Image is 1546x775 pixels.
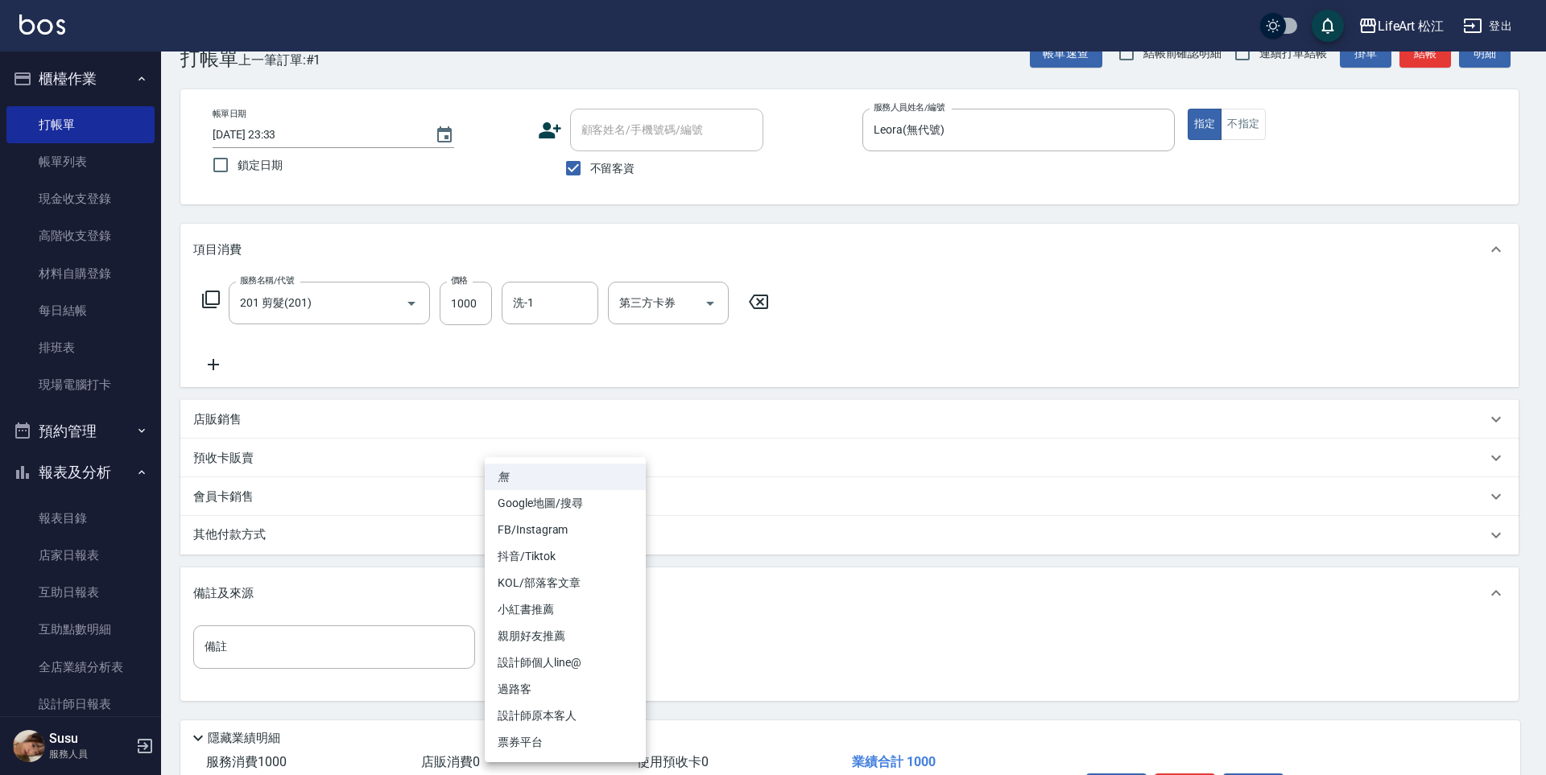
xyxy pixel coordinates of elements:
[485,543,646,570] li: 抖音/Tiktok
[485,676,646,703] li: 過路客
[485,570,646,596] li: KOL/部落客文章
[485,649,646,676] li: 設計師個人line@
[498,468,509,485] em: 無
[485,729,646,756] li: 票券平台
[485,490,646,517] li: Google地圖/搜尋
[485,517,646,543] li: FB/Instagram
[485,623,646,649] li: 親朋好友推薦
[485,596,646,623] li: 小紅書推薦
[485,703,646,729] li: 設計師原本客人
